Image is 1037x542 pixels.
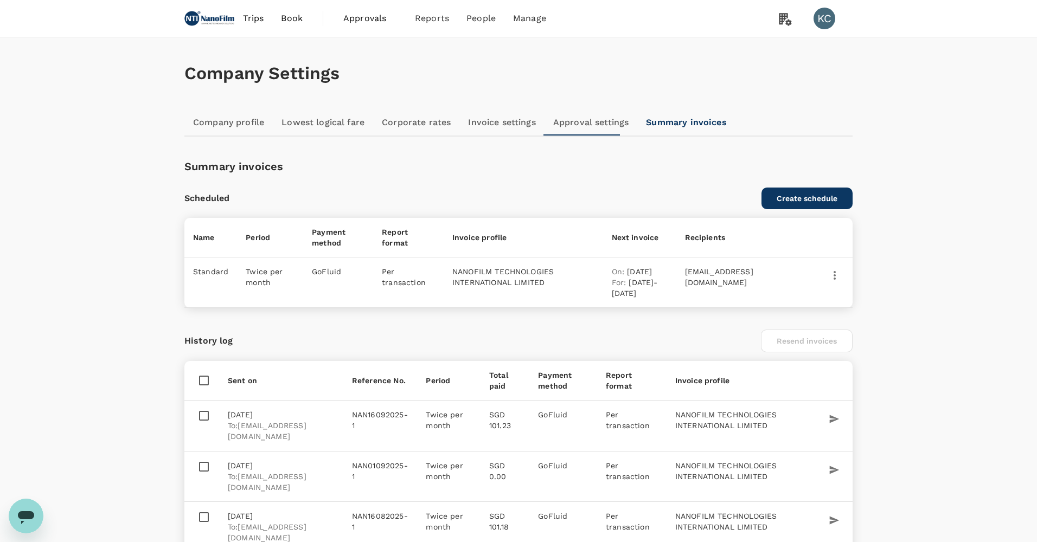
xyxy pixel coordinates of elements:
[606,512,650,531] span: Per transaction
[382,227,435,248] p: Report format
[184,158,283,175] p: Summary invoices
[481,401,529,451] td: SGD 101.23
[184,7,234,30] img: NANOFILM TECHNOLOGIES INTERNATIONAL LIMITED
[675,375,807,386] p: Invoice profile
[246,266,295,288] p: Twice per month
[538,370,588,391] p: Payment method
[459,109,544,135] a: Invoice settings
[612,232,668,243] p: Next invoice
[667,451,816,501] td: NANOFILM TECHNOLOGIES INTERNATIONAL LIMITED
[184,334,233,347] p: History log
[184,109,273,135] a: Company profile
[606,461,650,481] span: Per transaction
[606,410,650,430] span: Per transaction
[612,267,628,276] span: On :
[612,266,668,277] p: [DATE]
[667,401,816,451] td: NANOFILM TECHNOLOGIES INTERNATIONAL LIMITED
[343,451,418,501] td: NAN01092025-1
[193,266,228,277] p: Standard
[343,12,398,25] span: Approvals
[246,232,295,243] p: Period
[228,420,335,442] p: To: [EMAIL_ADDRESS][DOMAIN_NAME]
[481,451,529,501] td: SGD 0.00
[343,401,418,451] td: NAN16092025-1
[612,277,668,299] p: [DATE] - [DATE]
[426,512,463,531] span: Twice per month
[312,227,364,248] p: Payment method
[814,8,835,29] div: KC
[312,266,364,277] p: GoFluid
[184,192,229,205] p: Scheduled
[489,370,521,391] p: Total paid
[243,12,264,25] span: Trips
[228,511,335,521] p: [DATE]
[452,266,594,288] p: NANOFILM TECHNOLOGIES INTERNATIONAL LIMITED
[193,232,228,243] p: Name
[281,12,303,25] span: Book
[637,109,735,135] a: Summary invoices
[538,410,567,419] span: GoFluid
[606,370,658,391] p: Report format
[466,12,496,25] span: People
[184,63,853,83] h1: Company Settings
[228,375,335,386] p: Sent on
[273,109,373,135] a: Lowest logical fare
[452,232,594,243] p: Invoice profile
[538,461,567,470] span: GoFluid
[9,499,43,533] iframe: Button to launch messaging window
[538,512,567,520] span: GoFluid
[228,409,335,420] p: [DATE]
[612,278,629,287] span: For :
[513,12,546,25] span: Manage
[426,410,463,430] span: Twice per month
[426,375,472,386] p: Period
[382,266,435,288] p: Per transaction
[228,471,335,493] p: To: [EMAIL_ADDRESS][DOMAIN_NAME]
[685,232,791,243] p: Recipients
[685,266,791,288] p: [EMAIL_ADDRESS][DOMAIN_NAME]
[373,109,459,135] a: Corporate rates
[426,461,463,481] span: Twice per month
[415,12,449,25] span: Reports
[761,188,853,209] button: Create schedule
[545,109,638,135] a: Approval settings
[352,375,409,386] p: Reference No.
[228,460,335,471] p: [DATE]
